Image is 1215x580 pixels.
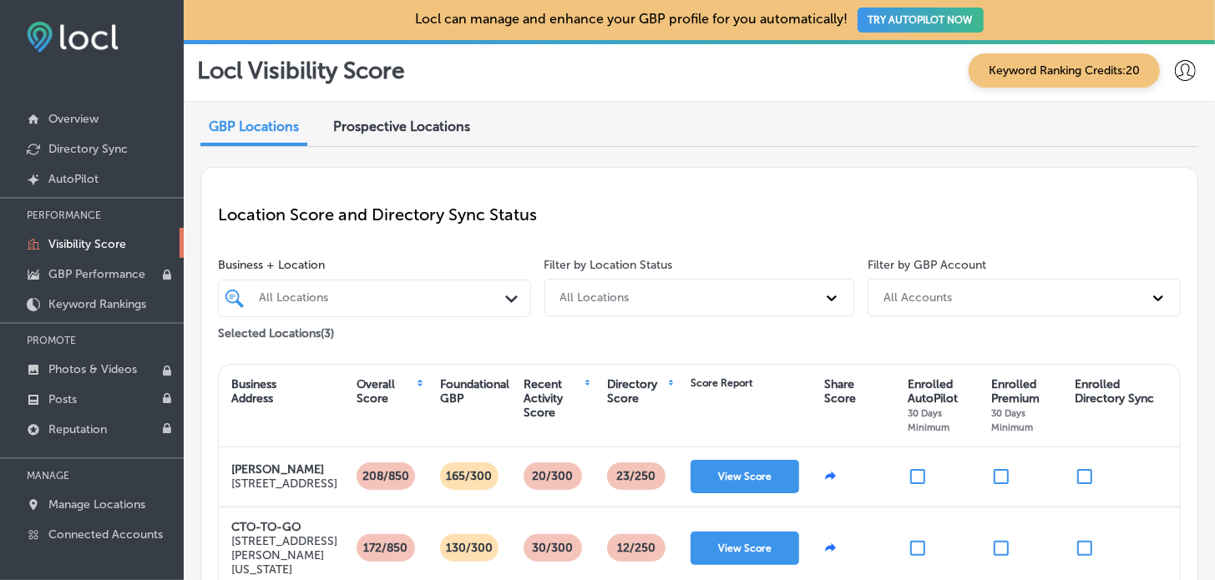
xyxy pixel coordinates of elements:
[27,22,119,53] img: fda3e92497d09a02dc62c9cd864e3231.png
[357,377,415,406] div: Overall Score
[691,377,752,389] div: Score Report
[691,460,799,493] button: View Score
[231,477,337,491] p: [STREET_ADDRESS]
[48,297,146,311] p: Keyword Rankings
[356,462,416,490] p: 208/850
[526,534,580,562] p: 30/300
[544,258,673,272] label: Filter by Location Status
[868,258,986,272] label: Filter by GBP Account
[440,377,509,406] div: Foundational GBP
[908,407,949,433] span: 30 Days Minimum
[439,534,499,562] p: 130/300
[48,112,99,126] p: Overview
[48,527,163,542] p: Connected Accounts
[231,377,276,406] div: Business Address
[524,377,583,420] div: Recent Activity Score
[231,520,301,534] strong: CTO-TO-GO
[610,534,662,562] p: 12 /250
[48,237,126,251] p: Visibility Score
[991,377,1058,434] div: Enrolled Premium
[908,377,975,434] div: Enrolled AutoPilot
[48,362,137,376] p: Photos & Videos
[231,462,324,477] strong: [PERSON_NAME]
[48,392,77,406] p: Posts
[48,422,107,436] p: Reputation
[48,497,145,512] p: Manage Locations
[824,377,856,406] div: Share Score
[333,119,470,134] span: Prospective Locations
[48,142,128,156] p: Directory Sync
[610,462,663,490] p: 23 /250
[691,532,799,565] button: View Score
[440,462,499,490] p: 165/300
[48,172,99,186] p: AutoPilot
[883,290,952,305] div: All Accounts
[218,204,1181,224] p: Location Score and Directory Sync Status
[560,290,630,305] div: All Locations
[969,53,1160,88] span: Keyword Ranking Credits: 20
[1075,377,1154,406] div: Enrolled Directory Sync
[197,57,405,84] p: Locl Visibility Score
[858,8,984,33] button: TRY AUTOPILOT NOW
[48,267,145,281] p: GBP Performance
[526,462,580,490] p: 20/300
[209,119,299,134] span: GBP Locations
[991,407,1033,433] span: 30 Days Minimum
[259,291,507,305] div: All Locations
[357,534,415,562] p: 172/850
[607,377,666,406] div: Directory Score
[218,258,531,272] span: Business + Location
[231,534,337,577] p: [STREET_ADDRESS][PERSON_NAME][US_STATE]
[218,320,334,340] p: Selected Locations ( 3 )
